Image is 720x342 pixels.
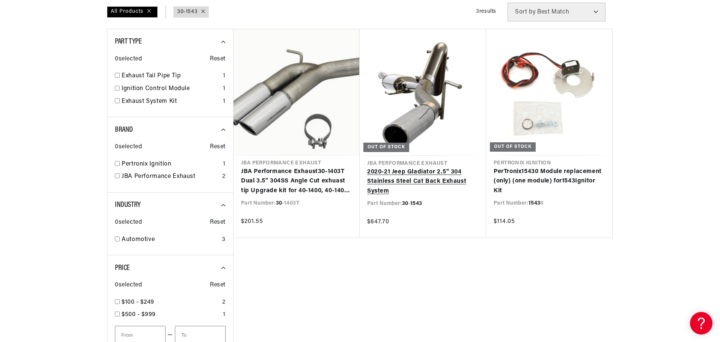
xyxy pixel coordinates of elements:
[115,264,130,272] span: Price
[122,312,156,318] span: $500 - $999
[122,235,219,245] a: Automotive
[122,97,220,107] a: Exhaust System Kit
[367,167,479,196] a: 2020-21 Jeep Gladiator 2.5" 304 Stainless Steel Cat Back Exhaust System
[494,167,605,196] a: PerTronix15430 Module replacement (only) (one module) for1543Ignitor Kit
[222,172,226,182] div: 2
[177,8,197,16] a: 30-1543
[476,9,496,14] span: 3 results
[223,84,226,94] div: 1
[223,160,226,169] div: 1
[210,280,226,290] span: Reset
[115,218,142,227] span: 0 selected
[122,71,220,81] a: Exhaust Tail Pipe Tip
[115,126,133,134] span: Brand
[223,97,226,107] div: 1
[122,84,220,94] a: Ignition Control Module
[223,310,226,320] div: 1
[115,201,141,209] span: Industry
[210,142,226,152] span: Reset
[515,9,536,15] span: Sort by
[122,299,154,305] span: $100 - $249
[122,172,219,182] a: JBA Performance Exhaust
[115,54,142,64] span: 0 selected
[115,280,142,290] span: 0 selected
[222,298,226,307] div: 2
[122,160,220,169] a: Pertronix Ignition
[167,330,173,340] span: —
[210,54,226,64] span: Reset
[508,3,606,21] select: Sort by
[222,235,226,245] div: 3
[115,38,142,45] span: Part Type
[241,167,352,196] a: JBA Performance Exhaust30-1403T Dual 3.5" 304SS Angle Cut exhuast tip Upgrade kit for 40-1400, 40...
[115,142,142,152] span: 0 selected
[210,218,226,227] span: Reset
[223,71,226,81] div: 1
[107,6,158,18] div: All Products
